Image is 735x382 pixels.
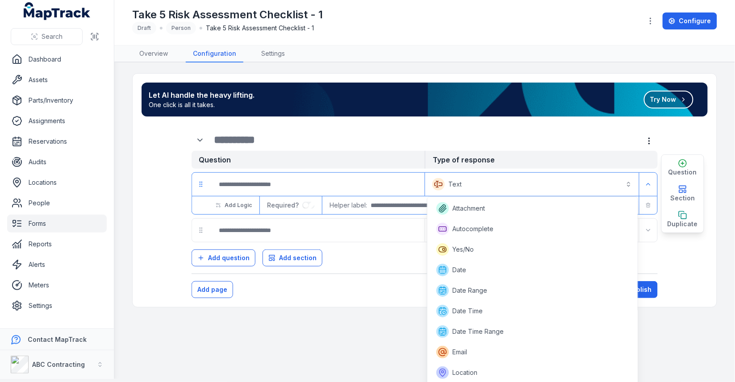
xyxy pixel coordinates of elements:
span: Email [452,348,467,357]
span: Duplicate [668,220,698,228]
span: Location [452,368,477,377]
span: Add Logic [225,202,252,209]
span: Autocomplete [452,224,493,233]
button: Question [662,155,704,181]
button: Duplicate [662,207,704,233]
span: Required? [267,201,302,209]
span: Attachment [452,204,485,213]
button: Text [427,174,637,194]
span: Yes/No [452,245,474,254]
span: Section [671,194,695,203]
button: Add Logic [210,198,258,213]
span: Question [668,168,697,177]
input: :r3q:-form-item-label [302,202,315,209]
span: Date Time Range [452,327,504,336]
span: Date Range [452,286,487,295]
span: Helper label: [330,201,367,210]
button: Section [662,181,704,207]
span: Date Time [452,307,483,316]
span: Date [452,266,466,274]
